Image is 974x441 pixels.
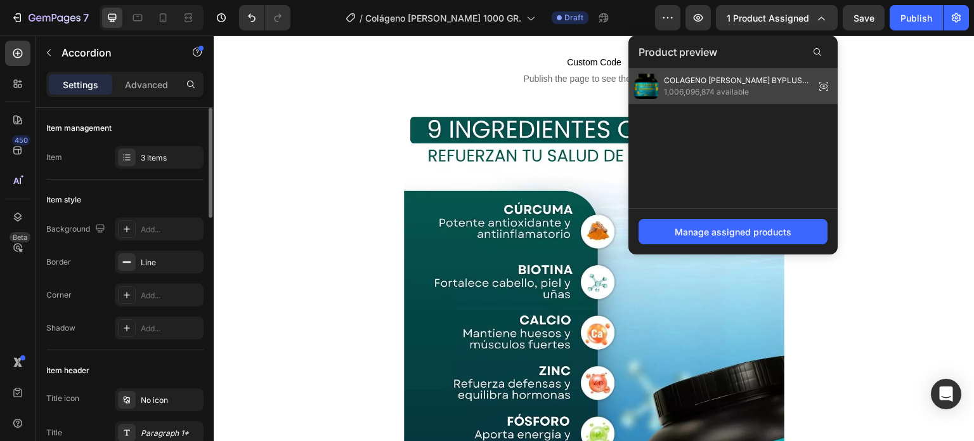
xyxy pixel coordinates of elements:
[190,73,571,136] img: gempages_575035969045005541-94296ed6-4605-41e1-8876-9a9e4722f91d.webp
[46,221,108,238] div: Background
[633,74,659,99] img: preview-img
[360,11,363,25] span: /
[141,395,200,406] div: No icon
[900,11,932,25] div: Publish
[125,78,168,91] p: Advanced
[46,322,75,334] div: Shadow
[10,232,30,242] div: Beta
[62,45,169,60] p: Accordion
[214,36,974,441] iframe: Design area
[141,290,200,301] div: Add...
[854,13,874,23] span: Save
[365,11,521,25] span: Colágeno [PERSON_NAME] 1000 GR.
[639,219,828,244] button: Manage assigned products
[639,44,717,60] span: Product preview
[564,12,583,23] span: Draft
[239,5,290,30] div: Undo/Redo
[46,365,89,376] div: Item header
[141,152,200,164] div: 3 items
[675,225,791,239] div: Manage assigned products
[46,256,71,268] div: Border
[890,5,943,30] button: Publish
[12,135,30,145] div: 450
[141,257,200,268] div: Line
[664,75,810,86] span: COLAGENO [PERSON_NAME] BYPLUSS X 1000 GR
[664,86,810,98] span: 1,006,096,874 available
[46,194,81,206] div: Item style
[931,379,961,409] div: Open Intercom Messenger
[46,427,62,438] div: Title
[843,5,885,30] button: Save
[141,323,200,334] div: Add...
[46,289,72,301] div: Corner
[83,10,89,25] p: 7
[5,5,94,30] button: 7
[727,11,809,25] span: 1 product assigned
[46,122,112,134] div: Item management
[46,393,79,404] div: Title icon
[141,224,200,235] div: Add...
[222,37,539,49] span: Publish the page to see the content.
[141,428,200,439] div: Paragraph 1*
[716,5,838,30] button: 1 product assigned
[63,78,98,91] p: Settings
[46,152,62,163] div: Item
